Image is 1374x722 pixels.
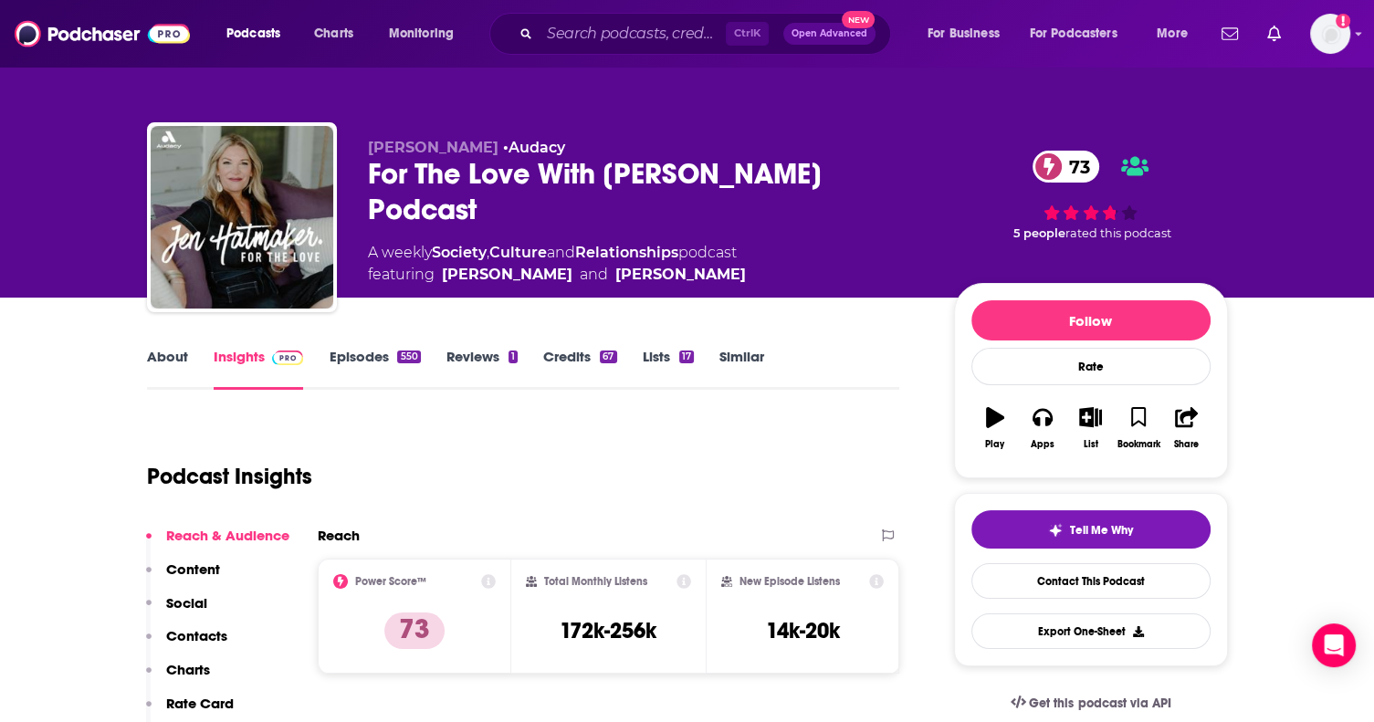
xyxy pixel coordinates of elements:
span: rated this podcast [1065,226,1171,240]
div: 73 5 peoplerated this podcast [954,139,1228,253]
button: open menu [214,19,304,48]
div: Apps [1031,439,1054,450]
div: Search podcasts, credits, & more... [507,13,908,55]
span: Open Advanced [792,29,867,38]
div: 17 [679,351,694,363]
h2: New Episode Listens [739,575,840,588]
div: Play [985,439,1004,450]
div: 550 [397,351,420,363]
a: InsightsPodchaser Pro [214,348,304,390]
a: Jen Hatmaker [442,264,572,286]
span: Logged in as GregKubie [1310,14,1350,54]
h1: Podcast Insights [147,463,312,490]
span: Tell Me Why [1070,523,1133,538]
span: Get this podcast via API [1029,696,1170,711]
a: Reviews1 [446,348,518,390]
h2: Reach [318,527,360,544]
p: Reach & Audience [166,527,289,544]
a: Similar [719,348,764,390]
span: For Podcasters [1030,21,1117,47]
button: Social [146,594,207,628]
span: New [842,11,875,28]
a: Audacy [509,139,565,156]
span: and [580,264,608,286]
span: and [547,244,575,261]
div: A weekly podcast [368,242,746,286]
p: Rate Card [166,695,234,712]
button: open menu [915,19,1023,48]
a: Episodes550 [329,348,420,390]
button: open menu [1018,19,1144,48]
p: Content [166,560,220,578]
button: open menu [1144,19,1211,48]
button: Reach & Audience [146,527,289,560]
button: Follow [971,300,1211,340]
a: About [147,348,188,390]
img: Podchaser Pro [272,351,304,365]
button: List [1066,395,1114,461]
div: Open Intercom Messenger [1312,623,1356,667]
p: Contacts [166,627,227,644]
a: Credits67 [543,348,616,390]
button: open menu [376,19,477,48]
span: • [503,139,565,156]
h3: 14k-20k [766,617,840,644]
span: For Business [928,21,1000,47]
div: List [1084,439,1098,450]
a: Culture [489,244,547,261]
button: Content [146,560,220,594]
img: User Profile [1310,14,1350,54]
div: 1 [509,351,518,363]
h2: Total Monthly Listens [544,575,647,588]
button: Show profile menu [1310,14,1350,54]
img: tell me why sparkle [1048,523,1063,538]
button: Charts [146,661,210,695]
a: Amy Hardin [615,264,746,286]
button: Apps [1019,395,1066,461]
div: Share [1174,439,1199,450]
a: Show notifications dropdown [1260,18,1288,49]
img: For The Love With Jen Hatmaker Podcast [151,126,333,309]
a: Show notifications dropdown [1214,18,1245,49]
h2: Power Score™ [355,575,426,588]
span: Charts [314,21,353,47]
button: Bookmark [1115,395,1162,461]
input: Search podcasts, credits, & more... [540,19,726,48]
p: Social [166,594,207,612]
a: Contact This Podcast [971,563,1211,599]
span: featuring [368,264,746,286]
a: Charts [302,19,364,48]
div: 67 [600,351,616,363]
span: More [1157,21,1188,47]
p: 73 [384,612,445,649]
button: Contacts [146,627,227,661]
div: Rate [971,348,1211,385]
a: Relationships [575,244,678,261]
button: tell me why sparkleTell Me Why [971,510,1211,549]
button: Open AdvancedNew [783,23,876,45]
a: Lists17 [643,348,694,390]
div: Bookmark [1117,439,1159,450]
span: Ctrl K [726,22,769,46]
button: Export One-Sheet [971,613,1211,649]
a: 73 [1033,151,1099,183]
span: 73 [1051,151,1099,183]
p: Charts [166,661,210,678]
span: [PERSON_NAME] [368,139,498,156]
span: Monitoring [389,21,454,47]
img: Podchaser - Follow, Share and Rate Podcasts [15,16,190,51]
span: Podcasts [226,21,280,47]
h3: 172k-256k [560,617,656,644]
span: , [487,244,489,261]
button: Play [971,395,1019,461]
svg: Add a profile image [1336,14,1350,28]
a: Society [432,244,487,261]
button: Share [1162,395,1210,461]
span: 5 people [1013,226,1065,240]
